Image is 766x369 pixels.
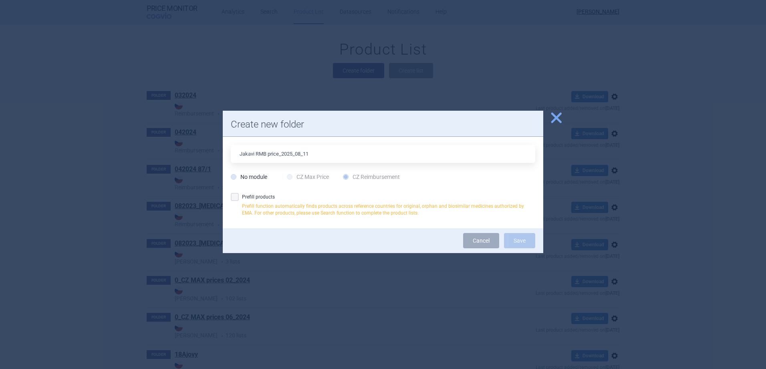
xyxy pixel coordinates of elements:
input: Folder name [231,145,535,163]
label: Prefill products [231,193,535,221]
p: Prefill function automatically finds products across reference countries for original, orphan and... [242,203,535,217]
label: CZ Max Price [287,173,329,181]
button: Save [504,233,535,248]
label: CZ Reimbursement [343,173,400,181]
h1: Create new folder [231,119,535,130]
a: Cancel [463,233,499,248]
label: No module [231,173,267,181]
